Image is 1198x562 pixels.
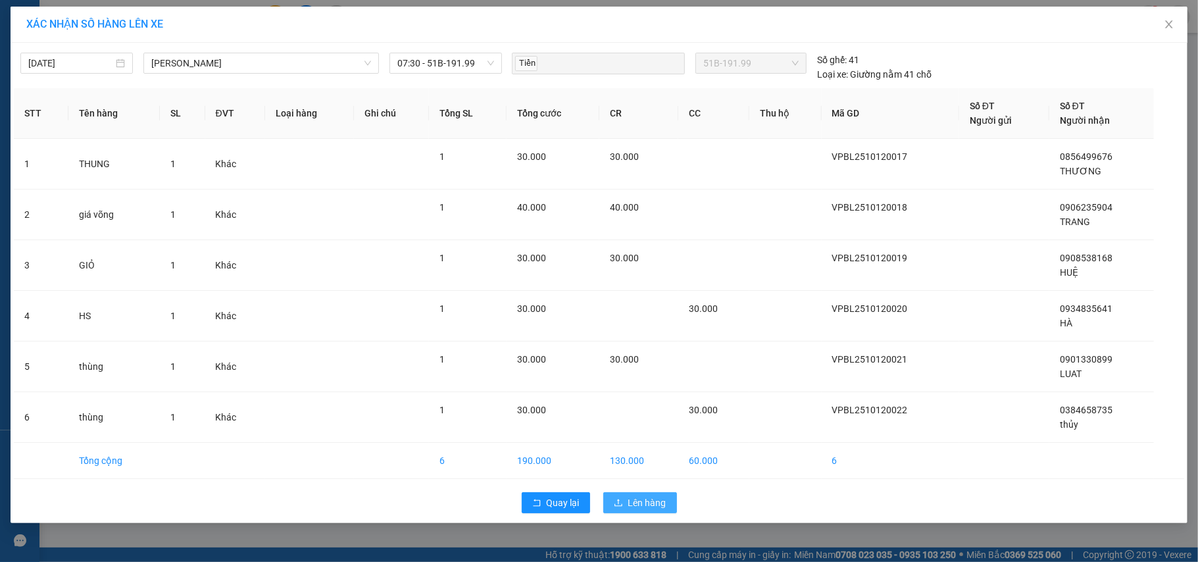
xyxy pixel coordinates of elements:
th: CC [678,88,749,139]
td: GIỎ [68,240,161,291]
td: HS [68,291,161,342]
th: SL [160,88,205,139]
td: 3 [14,240,68,291]
span: Tiền [515,56,537,71]
span: XÁC NHẬN SỐ HÀNG LÊN XE [26,18,163,30]
td: 2 [14,190,68,240]
span: Người nhận [1060,115,1110,126]
li: Hotline: 02839552959 [123,49,550,65]
th: Thu hộ [749,88,822,139]
span: 1 [170,412,176,422]
td: 190.000 [507,443,599,479]
td: thùng [68,342,161,392]
span: THƯƠNG [1060,166,1101,176]
span: 1 [170,361,176,372]
th: ĐVT [205,88,265,139]
td: Khác [205,139,265,190]
span: 0901330899 [1060,354,1112,365]
span: thủy [1060,419,1078,430]
th: Mã GD [822,88,959,139]
th: Tổng cước [507,88,599,139]
td: 4 [14,291,68,342]
span: VPBL2510120020 [832,303,908,314]
td: Khác [205,291,265,342]
td: THUNG [68,139,161,190]
th: Ghi chú [354,88,429,139]
span: 30.000 [517,354,546,365]
button: Close [1151,7,1187,43]
span: Số ĐT [970,101,995,111]
span: down [364,59,372,67]
span: 30.000 [610,151,639,162]
td: Tổng cộng [68,443,161,479]
span: HUỆ [1060,267,1078,278]
th: Tổng SL [429,88,507,139]
span: HÀ [1060,318,1072,328]
span: Lên hàng [628,496,666,510]
span: VPBL2510120017 [832,151,908,162]
span: 30.000 [610,253,639,263]
span: VPBL2510120022 [832,405,908,415]
li: 26 Phó Cơ Điều, Phường 12 [123,32,550,49]
input: 12/10/2025 [28,56,113,70]
td: Khác [205,392,265,443]
span: 0934835641 [1060,303,1112,314]
span: Cà Mau - Hồ Chí Minh [151,53,371,73]
td: giá võng [68,190,161,240]
span: 30.000 [517,405,546,415]
span: 1 [170,260,176,270]
th: Loại hàng [265,88,354,139]
span: 1 [439,202,445,213]
span: close [1164,19,1174,30]
span: 30.000 [610,354,639,365]
button: rollbackQuay lại [522,492,590,513]
th: CR [599,88,678,139]
b: GỬI : VP [PERSON_NAME] [16,95,230,117]
span: TRANG [1060,217,1090,227]
span: 30.000 [689,303,718,314]
td: 6 [429,443,507,479]
td: 5 [14,342,68,392]
span: 1 [439,253,445,263]
td: Khác [205,342,265,392]
span: 07:30 - 51B-191.99 [397,53,494,73]
div: Giường nằm 41 chỗ [817,67,932,82]
td: thùng [68,392,161,443]
img: logo.jpg [16,16,82,82]
span: 30.000 [689,405,718,415]
span: 51B-191.99 [703,53,799,73]
span: 40.000 [610,202,639,213]
span: Người gửi [970,115,1012,126]
td: Khác [205,190,265,240]
span: upload [614,498,623,509]
button: uploadLên hàng [603,492,677,513]
span: VPBL2510120019 [832,253,908,263]
span: 1 [439,405,445,415]
span: LUAT [1060,369,1082,379]
span: 1 [170,159,176,169]
span: Số ghế: [817,53,847,67]
td: 130.000 [599,443,678,479]
span: 0384658735 [1060,405,1112,415]
span: 1 [439,303,445,314]
span: 30.000 [517,151,546,162]
td: 6 [822,443,959,479]
span: Loại xe: [817,67,848,82]
td: 6 [14,392,68,443]
th: Tên hàng [68,88,161,139]
span: 30.000 [517,303,546,314]
span: 1 [439,354,445,365]
span: 1 [170,209,176,220]
span: Số ĐT [1060,101,1085,111]
span: VPBL2510120021 [832,354,908,365]
span: 30.000 [517,253,546,263]
span: 1 [170,311,176,321]
span: 0856499676 [1060,151,1112,162]
span: 40.000 [517,202,546,213]
td: 60.000 [678,443,749,479]
span: rollback [532,498,541,509]
span: Quay lại [547,496,580,510]
td: 1 [14,139,68,190]
div: 41 [817,53,859,67]
th: STT [14,88,68,139]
